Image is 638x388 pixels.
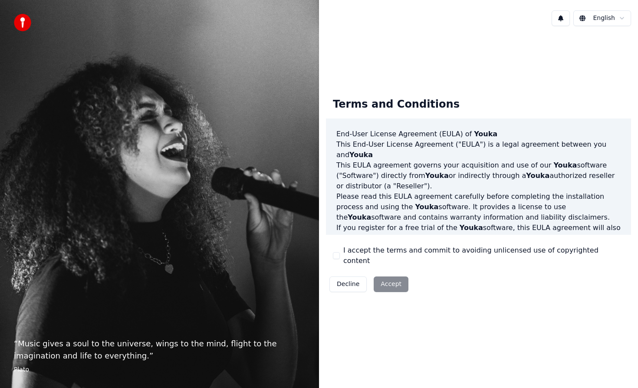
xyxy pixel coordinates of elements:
span: Youka [526,171,549,180]
span: Youka [349,151,373,159]
p: If you register for a free trial of the software, this EULA agreement will also govern that trial... [336,223,621,264]
button: Decline [329,276,367,292]
span: Youka [474,130,497,138]
span: Youka [425,171,449,180]
span: Youka [460,224,483,232]
span: Youka [569,234,592,242]
p: This EULA agreement governs your acquisition and use of our software ("Software") directly from o... [336,160,621,191]
span: Youka [415,203,438,211]
img: youka [14,14,31,31]
label: I accept the terms and commit to avoiding unlicensed use of copyrighted content [343,245,624,266]
div: Terms and Conditions [326,91,467,118]
footer: Plato [14,365,305,374]
p: This End-User License Agreement ("EULA") is a legal agreement between you and [336,139,621,160]
span: Youka [553,161,577,169]
p: Please read this EULA agreement carefully before completing the installation process and using th... [336,191,621,223]
span: Youka [348,213,371,221]
p: “ Music gives a soul to the universe, wings to the mind, flight to the imagination and life to ev... [14,338,305,362]
h3: End-User License Agreement (EULA) of [336,129,621,139]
